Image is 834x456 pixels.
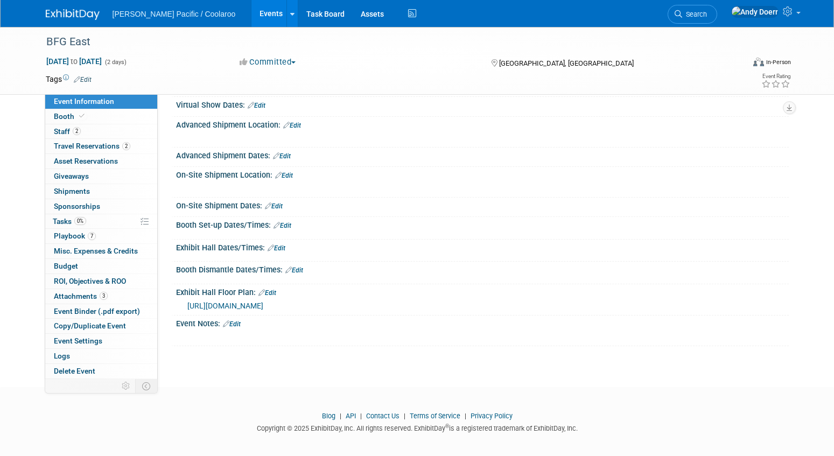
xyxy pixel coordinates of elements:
span: Copy/Duplicate Event [54,321,126,330]
span: | [337,412,344,420]
span: 2 [122,142,130,150]
td: Tags [46,74,92,85]
a: Event Settings [45,334,157,348]
a: Edit [248,102,265,109]
sup: ® [445,423,449,429]
a: Edit [268,244,285,252]
span: ROI, Objectives & ROO [54,277,126,285]
a: Edit [258,289,276,297]
div: BFG East [43,32,728,52]
div: Virtual Show Dates: [176,97,789,111]
a: API [346,412,356,420]
div: Event Rating [761,74,790,79]
span: Sponsorships [54,202,100,211]
div: Advanced Shipment Dates: [176,148,789,162]
div: Event Format [681,56,791,72]
img: Andy Doerr [731,6,779,18]
a: Attachments3 [45,289,157,304]
a: Copy/Duplicate Event [45,319,157,333]
a: Asset Reservations [45,154,157,169]
a: Edit [74,76,92,83]
button: Committed [236,57,300,68]
span: Asset Reservations [54,157,118,165]
span: 0% [74,217,86,225]
span: 2 [73,127,81,135]
span: Event Binder (.pdf export) [54,307,140,315]
img: ExhibitDay [46,9,100,20]
span: (2 days) [104,59,127,66]
a: Search [668,5,717,24]
a: Logs [45,349,157,363]
span: [GEOGRAPHIC_DATA], [GEOGRAPHIC_DATA] [499,59,634,67]
a: Tasks0% [45,214,157,229]
a: ROI, Objectives & ROO [45,274,157,289]
div: On-Site Shipment Dates: [176,198,789,212]
div: Event Notes: [176,315,789,329]
span: Shipments [54,187,90,195]
span: Tasks [53,217,86,226]
div: Exhibit Hall Dates/Times: [176,240,789,254]
span: Staff [54,127,81,136]
a: Terms of Service [410,412,460,420]
span: Booth [54,112,87,121]
span: Attachments [54,292,108,300]
span: Logs [54,352,70,360]
a: Misc. Expenses & Credits [45,244,157,258]
span: Misc. Expenses & Credits [54,247,138,255]
span: Giveaways [54,172,89,180]
span: Delete Event [54,367,95,375]
a: Contact Us [366,412,400,420]
i: Booth reservation complete [79,113,85,119]
a: Edit [285,266,303,274]
img: Format-Inperson.png [753,58,764,66]
a: Edit [273,152,291,160]
span: | [358,412,365,420]
span: Event Information [54,97,114,106]
a: Privacy Policy [471,412,513,420]
a: Edit [265,202,283,210]
span: [DATE] [DATE] [46,57,102,66]
div: Exhibit Hall Floor Plan: [176,284,789,298]
div: Booth Set-up Dates/Times: [176,217,789,231]
span: to [69,57,79,66]
span: | [462,412,469,420]
span: | [401,412,408,420]
a: Shipments [45,184,157,199]
a: Event Information [45,94,157,109]
div: Advanced Shipment Location: [176,117,789,131]
td: Personalize Event Tab Strip [117,379,136,393]
a: Giveaways [45,169,157,184]
span: Search [682,10,707,18]
span: Travel Reservations [54,142,130,150]
a: Booth [45,109,157,124]
div: Booth Dismantle Dates/Times: [176,262,789,276]
a: Staff2 [45,124,157,139]
a: Edit [223,320,241,328]
a: Edit [275,172,293,179]
a: Sponsorships [45,199,157,214]
span: [PERSON_NAME] Pacific / Coolaroo [113,10,236,18]
a: Blog [322,412,335,420]
span: Event Settings [54,336,102,345]
span: Playbook [54,231,96,240]
a: Playbook7 [45,229,157,243]
a: Delete Event [45,364,157,378]
td: Toggle Event Tabs [135,379,157,393]
div: In-Person [766,58,791,66]
a: Edit [274,222,291,229]
div: On-Site Shipment Location: [176,167,789,181]
span: Budget [54,262,78,270]
a: Budget [45,259,157,273]
a: Event Binder (.pdf export) [45,304,157,319]
a: Travel Reservations2 [45,139,157,153]
a: [URL][DOMAIN_NAME] [187,301,263,310]
a: Edit [283,122,301,129]
span: 7 [88,232,96,240]
span: 3 [100,292,108,300]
